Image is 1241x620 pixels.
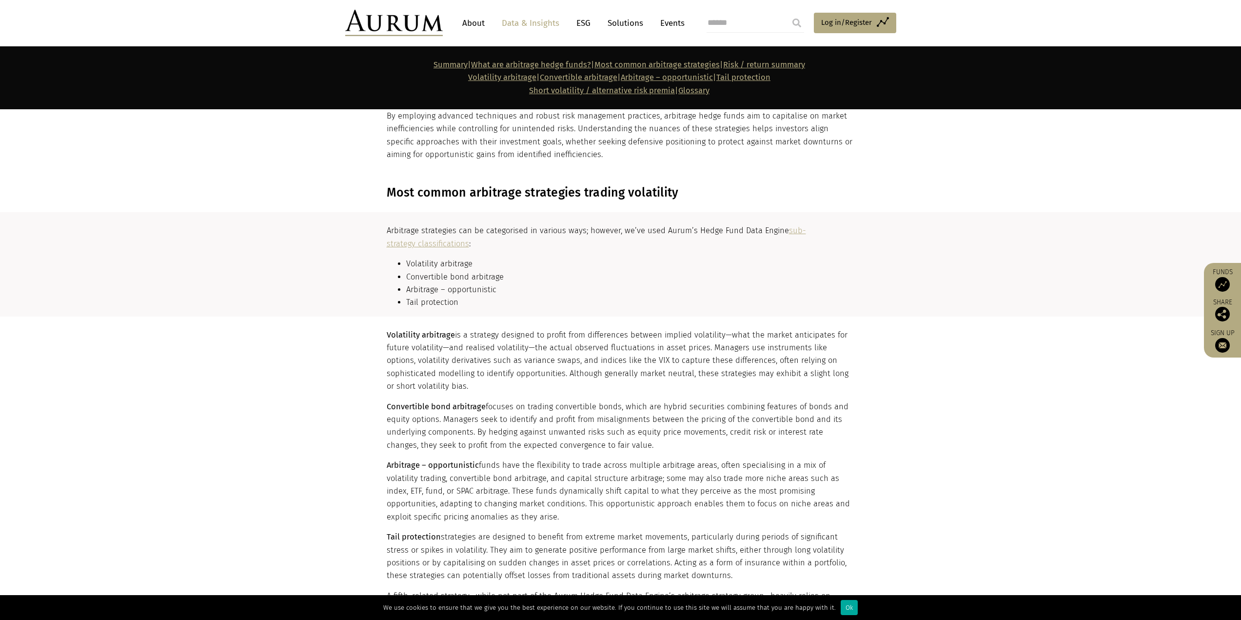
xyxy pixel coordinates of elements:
[540,73,617,82] a: Convertible arbitrage
[529,86,675,95] a: Short volatility / alternative risk premia
[1209,329,1236,353] a: Sign up
[723,60,805,69] a: Risk / return summary
[655,14,685,32] a: Events
[1215,277,1230,292] img: Access Funds
[571,14,595,32] a: ESG
[387,459,852,523] p: funds have the flexibility to trade across multiple arbitrage areas, often specialising in a mix ...
[716,73,770,82] a: Tail protection
[406,296,852,309] li: Tail protection
[468,73,536,82] a: Volatility arbitrage
[406,271,852,283] li: Convertible bond arbitrage
[814,13,896,33] a: Log in/Register
[621,73,713,82] a: Arbitrage – opportunistic
[387,460,479,470] strong: Arbitrage – opportunistic
[1209,268,1236,292] a: Funds
[387,532,441,541] strong: Tail protection
[471,60,591,69] a: What are arbitrage hedge funds?
[387,400,852,452] p: focuses on trading convertible bonds, which are hybrid securities combining features of bonds and...
[387,402,486,411] strong: Convertible bond arbitrage
[594,60,720,69] a: Most common arbitrage strategies
[433,60,723,69] strong: | | |
[345,10,443,36] img: Aurum
[678,86,709,95] a: Glossary
[468,73,716,82] strong: | | |
[1209,299,1236,321] div: Share
[603,14,648,32] a: Solutions
[457,14,490,32] a: About
[406,258,852,270] li: Volatility arbitrage
[787,13,807,33] input: Submit
[841,600,858,615] div: Ok
[387,329,852,393] p: is a strategy designed to profit from differences between implied volatility—what the market anti...
[529,86,709,95] span: |
[387,110,852,161] p: By employing advanced techniques and robust risk management practices, arbitrage hedge funds aim ...
[497,14,564,32] a: Data & Insights
[433,60,468,69] a: Summary
[406,283,852,296] li: Arbitrage – opportunistic
[387,330,455,340] strong: Volatility arbitrage
[1215,338,1230,353] img: Sign up to our newsletter
[387,185,852,200] h3: Most common arbitrage strategies trading volatility
[387,224,852,250] p: Arbitrage strategies can be categorised in various ways; however, we’ve used Aurum’s Hedge Fund D...
[821,17,872,28] span: Log in/Register
[387,531,852,582] p: strategies are designed to benefit from extreme market movements, particularly during periods of ...
[1215,307,1230,321] img: Share this post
